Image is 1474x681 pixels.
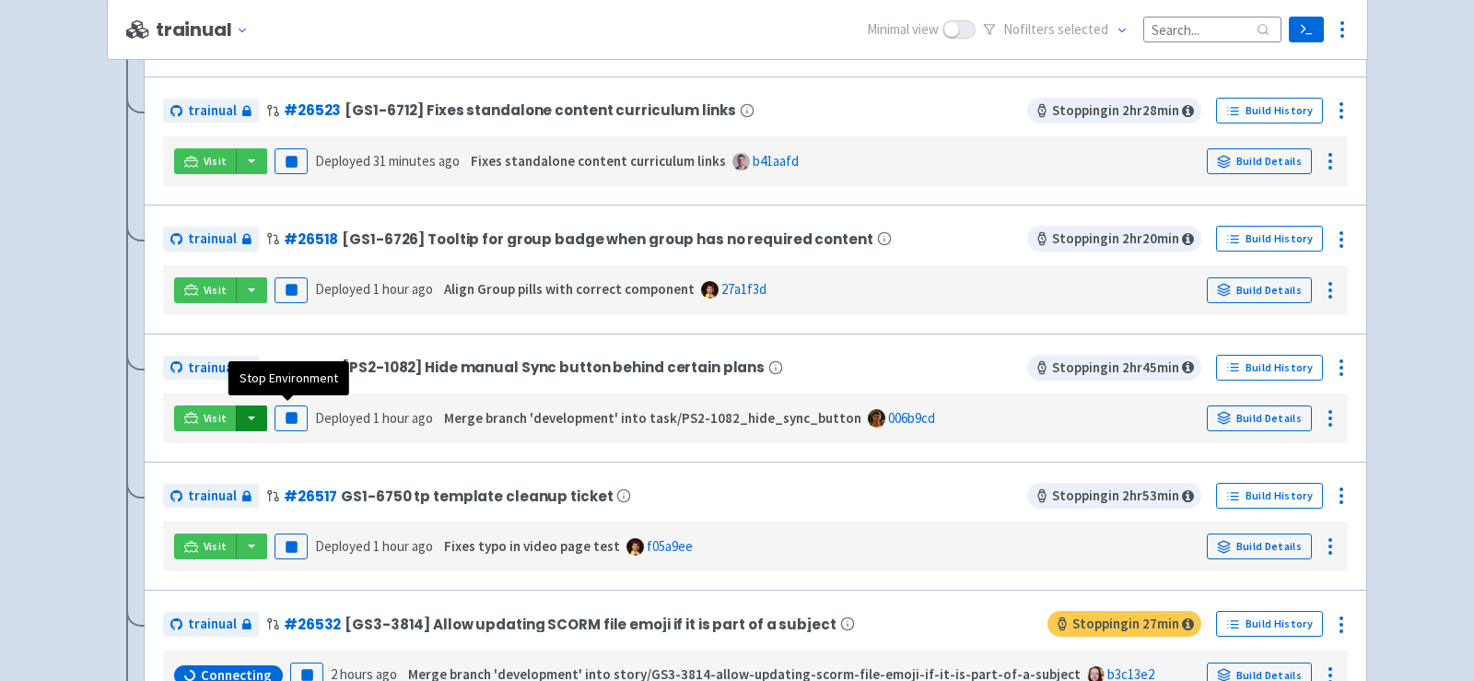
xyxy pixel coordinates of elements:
[275,277,308,303] button: Pause
[721,280,766,298] a: 27a1f3d
[1216,98,1323,123] a: Build History
[1207,148,1312,174] a: Build Details
[373,537,433,555] time: 1 hour ago
[1207,277,1312,303] a: Build Details
[1027,226,1201,252] span: Stopping in 2 hr 20 min
[156,19,256,41] button: trainual
[647,537,693,555] a: f05a9ee
[188,358,237,379] span: trainual
[373,409,433,427] time: 1 hour ago
[163,227,259,252] a: trainual
[373,280,433,298] time: 1 hour ago
[315,152,460,170] span: Deployed
[1027,98,1201,123] span: Stopping in 2 hr 28 min
[444,409,861,427] strong: Merge branch 'development' into task/PS2-1082_hide_sync_button
[163,99,259,123] a: trainual
[888,409,935,427] a: 006b9cd
[1207,405,1312,431] a: Build Details
[315,280,433,298] span: Deployed
[1216,611,1323,637] a: Build History
[753,152,799,170] a: b41aafd
[188,229,237,250] span: trainual
[1289,17,1323,42] a: Terminal
[284,358,338,377] a: #26531
[1058,20,1108,38] span: selected
[345,616,836,632] span: [GS3-3814] Allow updating SCORM file emoji if it is part of a subject
[174,277,237,303] a: Visit
[204,411,228,426] span: Visit
[275,148,308,174] button: Pause
[1027,483,1201,509] span: Stopping in 2 hr 53 min
[1027,355,1201,381] span: Stopping in 2 hr 45 min
[284,487,337,506] a: #26517
[444,537,620,555] strong: Fixes typo in video page test
[342,359,765,375] span: [PS2-1082] Hide manual Sync button behind certain plans
[284,100,341,120] a: #26523
[174,534,237,559] a: Visit
[275,405,308,431] button: Pause
[1047,611,1201,637] span: Stopping in 27 min
[163,484,259,509] a: trainual
[163,356,259,381] a: trainual
[1003,19,1108,41] span: No filter s
[188,100,237,122] span: trainual
[471,152,726,170] strong: Fixes standalone content curriculum links
[188,614,237,635] span: trainual
[204,154,228,169] span: Visit
[1216,355,1323,381] a: Build History
[284,615,341,634] a: #26532
[204,283,228,298] span: Visit
[163,612,259,637] a: trainual
[1216,483,1323,509] a: Build History
[867,19,939,41] span: Minimal view
[1216,226,1323,252] a: Build History
[315,537,433,555] span: Deployed
[174,148,237,174] a: Visit
[1207,534,1312,559] a: Build Details
[345,102,735,118] span: [GS1-6712] Fixes standalone content curriculum links
[188,486,237,507] span: trainual
[315,409,433,427] span: Deployed
[341,488,613,504] span: GS1-6750 tp template cleanup ticket
[204,539,228,554] span: Visit
[342,231,872,247] span: [GS1-6726] Tooltip for group badge when group has no required content
[1143,17,1281,41] input: Search...
[174,405,237,431] a: Visit
[373,152,460,170] time: 31 minutes ago
[284,229,338,249] a: #26518
[275,534,308,559] button: Pause
[444,280,695,298] strong: Align Group pills with correct component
